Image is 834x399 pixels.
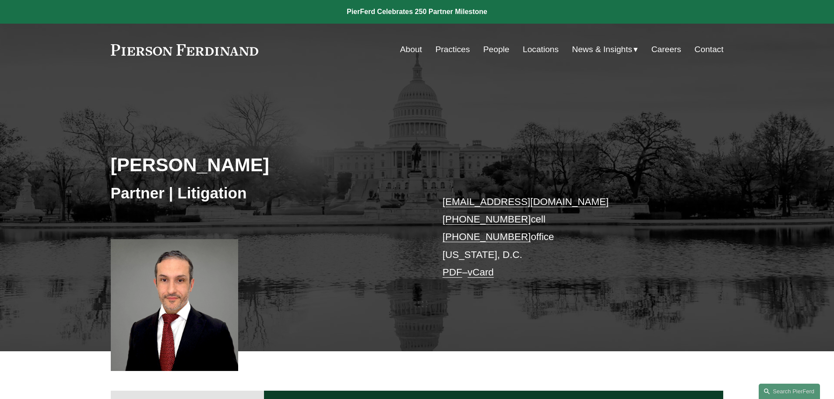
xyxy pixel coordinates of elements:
[468,267,494,278] a: vCard
[443,196,609,207] a: [EMAIL_ADDRESS][DOMAIN_NAME]
[523,41,559,58] a: Locations
[443,267,462,278] a: PDF
[651,41,681,58] a: Careers
[572,41,638,58] a: folder dropdown
[759,384,820,399] a: Search this site
[443,231,531,242] a: [PHONE_NUMBER]
[483,41,510,58] a: People
[694,41,723,58] a: Contact
[572,42,633,57] span: News & Insights
[111,153,417,176] h2: [PERSON_NAME]
[443,193,698,282] p: cell office [US_STATE], D.C. –
[443,214,531,225] a: [PHONE_NUMBER]
[435,41,470,58] a: Practices
[111,184,417,203] h3: Partner | Litigation
[400,41,422,58] a: About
